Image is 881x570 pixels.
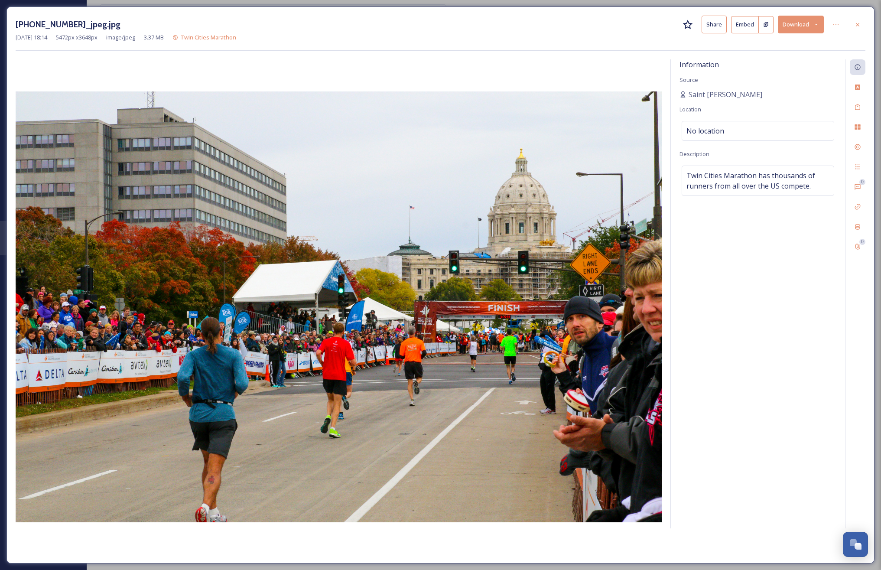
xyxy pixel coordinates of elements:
span: Description [679,150,709,158]
div: 0 [859,179,865,185]
span: Twin Cities Marathon has thousands of runners from all over the US compete. [686,170,829,191]
span: Location [679,105,701,113]
button: Embed [731,16,759,33]
div: 0 [859,239,865,245]
span: Saint [PERSON_NAME] [689,89,762,100]
button: Share [702,16,727,33]
img: 059-3-0588_jpeg.jpg [16,91,662,522]
span: Source [679,76,698,84]
span: Information [679,60,719,69]
span: 3.37 MB [144,33,164,42]
span: 5472 px x 3648 px [56,33,98,42]
button: Download [778,16,824,33]
span: No location [686,126,724,136]
span: image/jpeg [106,33,135,42]
button: Open Chat [843,532,868,557]
h3: [PHONE_NUMBER]_jpeg.jpg [16,18,120,31]
span: Twin Cities Marathon [180,33,236,41]
span: [DATE] 18:14 [16,33,47,42]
